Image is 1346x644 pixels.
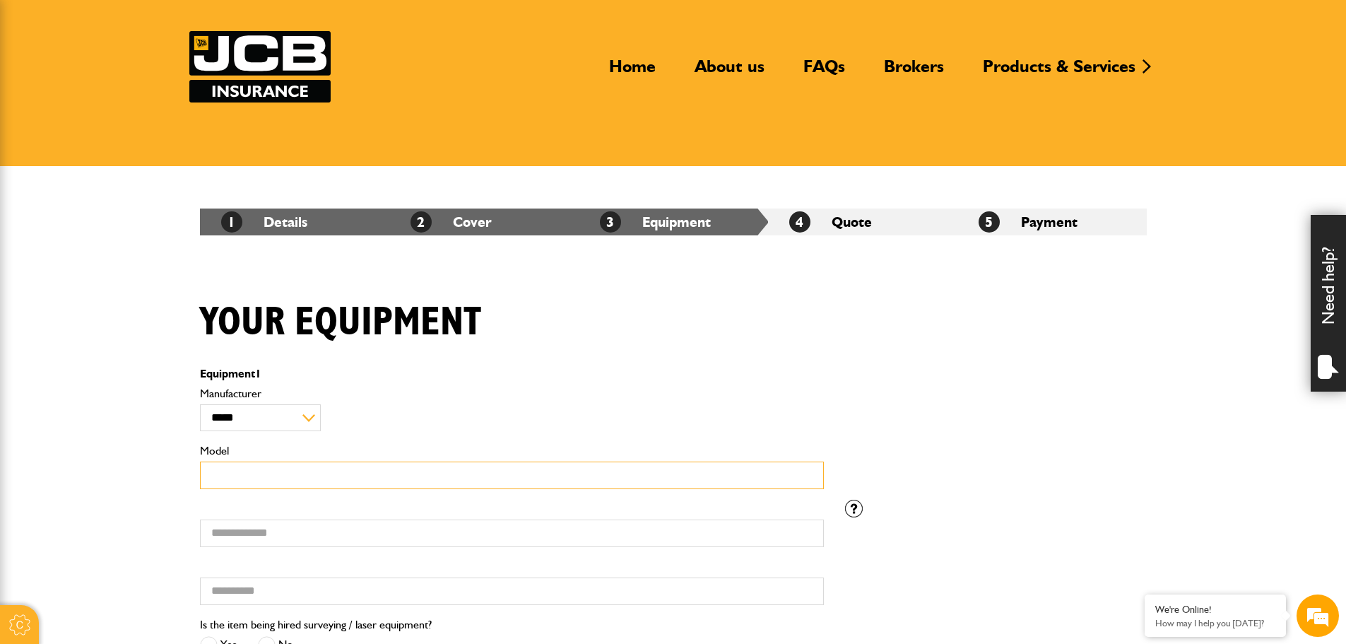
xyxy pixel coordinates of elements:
a: About us [684,56,775,88]
label: Model [200,445,824,457]
img: d_20077148190_company_1631870298795_20077148190 [24,78,59,98]
span: 2 [411,211,432,233]
p: How may I help you today? [1155,618,1275,628]
span: 1 [255,367,261,380]
a: Home [598,56,666,88]
h1: Your equipment [200,299,481,346]
img: JCB Insurance Services logo [189,31,331,103]
a: JCB Insurance Services [189,31,331,103]
li: Payment [957,209,1147,235]
p: Equipment [200,368,824,380]
span: 5 [979,211,1000,233]
label: Is the item being hired surveying / laser equipment? [200,619,432,631]
a: Products & Services [972,56,1146,88]
div: Need help? [1311,215,1346,392]
span: 3 [600,211,621,233]
textarea: Type your message and hit 'Enter' [18,256,258,423]
a: 1Details [221,213,307,230]
a: Brokers [873,56,955,88]
div: Minimize live chat window [232,7,266,41]
input: Enter your last name [18,131,258,162]
label: Manufacturer [200,388,824,399]
li: Equipment [579,209,768,235]
div: We're Online! [1155,604,1275,616]
span: 4 [789,211,810,233]
input: Enter your email address [18,172,258,204]
em: Start Chat [192,435,256,455]
input: Enter your phone number [18,214,258,245]
div: Chat with us now [73,79,237,98]
a: 2Cover [411,213,492,230]
a: FAQs [793,56,856,88]
span: 1 [221,211,242,233]
li: Quote [768,209,957,235]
